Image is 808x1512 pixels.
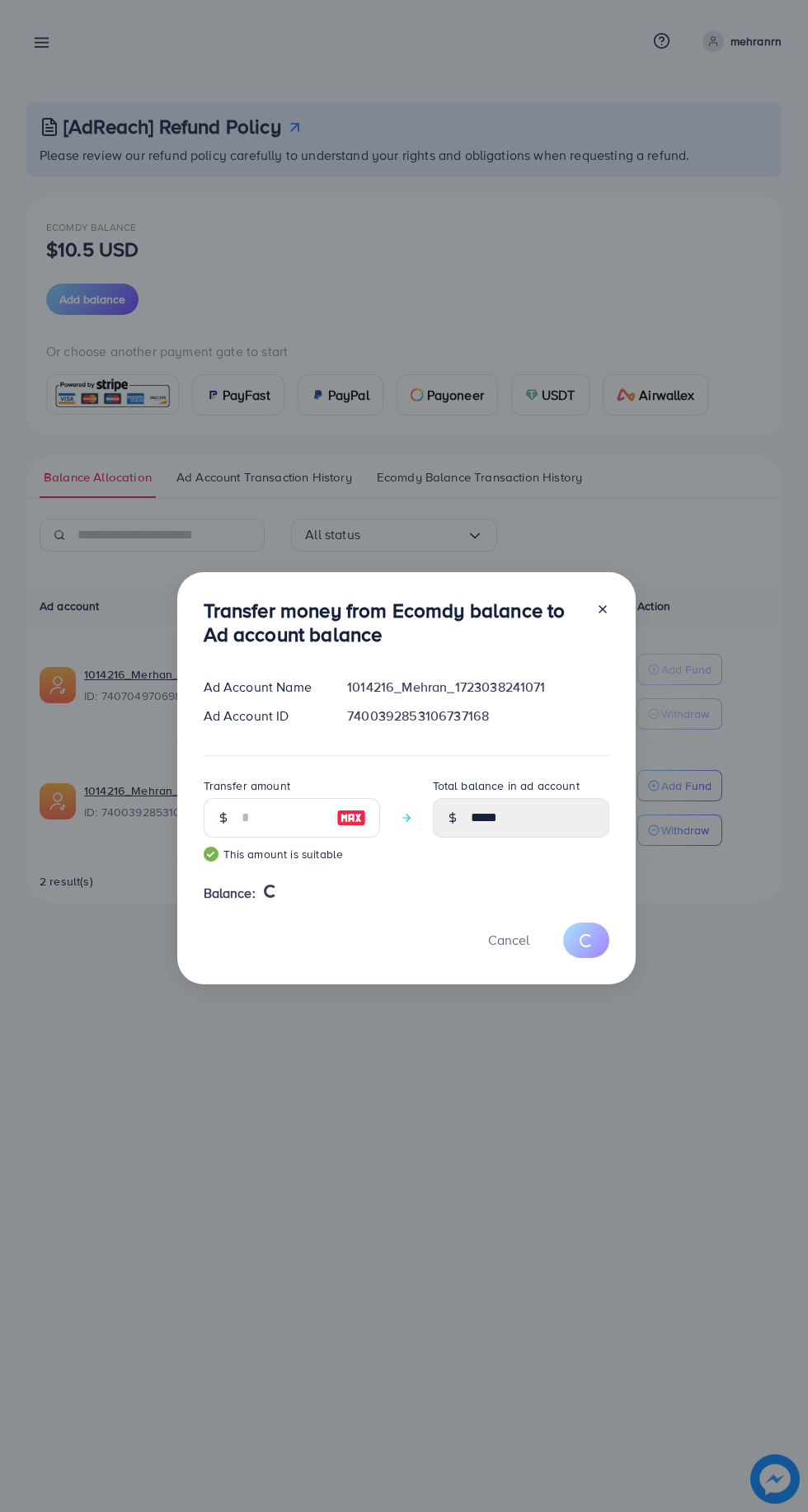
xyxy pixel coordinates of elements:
h3: Transfer money from Ecomdy balance to Ad account balance [204,599,583,646]
label: Total balance in ad account [433,777,580,794]
img: image [336,808,366,828]
div: Ad Account ID [190,707,335,725]
div: Ad Account Name [190,678,335,697]
img: guide [204,847,218,862]
small: This amount is suitable [204,846,380,862]
button: Cancel [467,923,550,958]
span: Cancel [488,931,529,949]
div: 7400392853106737168 [334,707,622,725]
label: Transfer amount [204,777,290,794]
div: 1014216_Mehran_1723038241071 [334,678,622,697]
span: Balance: [204,884,256,903]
